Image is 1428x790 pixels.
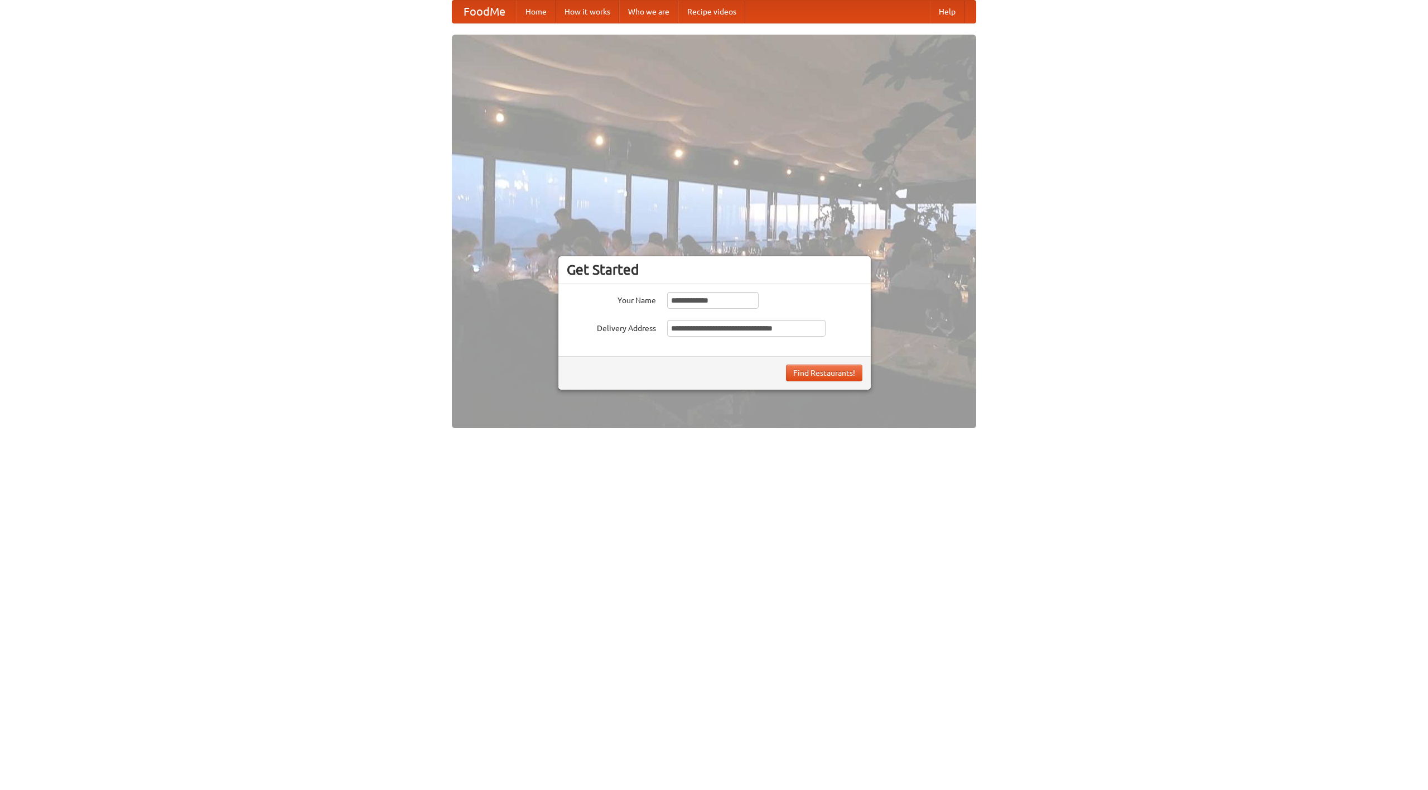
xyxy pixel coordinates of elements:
a: FoodMe [452,1,517,23]
a: How it works [556,1,619,23]
label: Your Name [567,292,656,306]
a: Help [930,1,964,23]
h3: Get Started [567,261,862,278]
button: Find Restaurants! [786,365,862,381]
a: Home [517,1,556,23]
a: Who we are [619,1,678,23]
label: Delivery Address [567,320,656,334]
a: Recipe videos [678,1,745,23]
